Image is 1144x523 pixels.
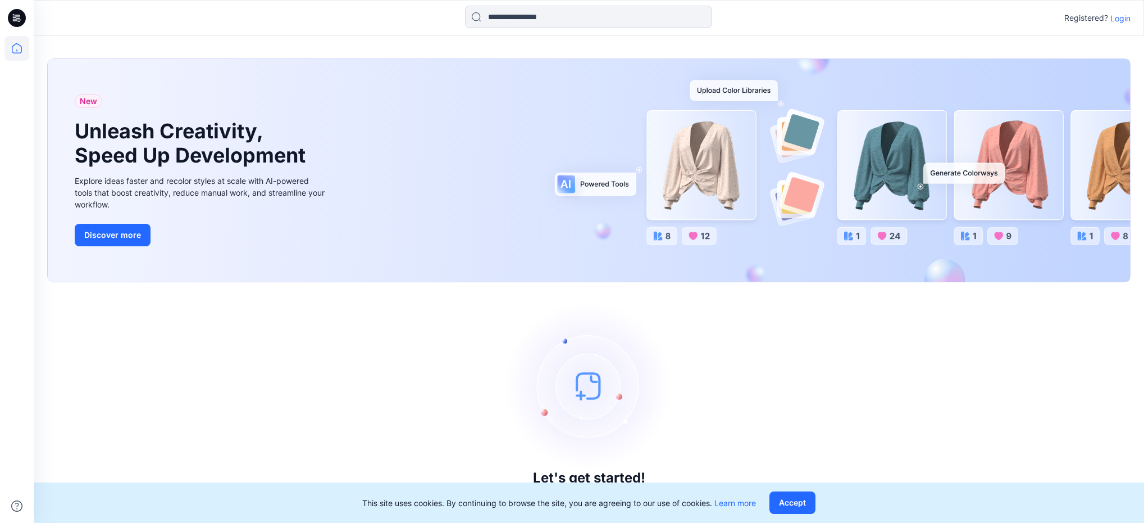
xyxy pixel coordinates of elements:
a: Learn more [714,498,756,508]
a: Discover more [75,224,327,246]
div: Explore ideas faster and recolor styles at scale with AI-powered tools that boost creativity, red... [75,175,327,210]
p: Login [1110,12,1131,24]
p: Registered? [1064,11,1108,25]
p: This site uses cookies. By continuing to browse the site, you are agreeing to our use of cookies. [362,497,756,509]
button: Accept [769,492,815,514]
h3: Let's get started! [533,470,645,486]
img: empty-state-image.svg [505,301,673,470]
button: Discover more [75,224,151,246]
span: New [80,94,97,108]
h1: Unleash Creativity, Speed Up Development [75,119,311,168]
